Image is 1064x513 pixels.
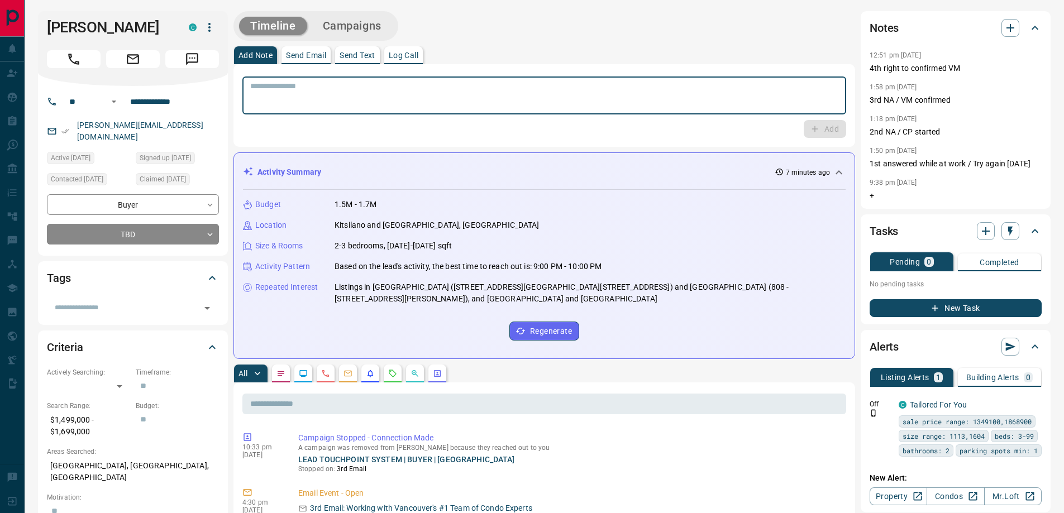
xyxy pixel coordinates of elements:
[870,487,927,505] a: Property
[870,15,1042,41] div: Notes
[870,158,1042,170] p: 1st answered while at work / Try again [DATE]
[903,445,950,456] span: bathrooms: 2
[47,492,219,502] p: Motivation:
[388,369,397,378] svg: Requests
[299,369,308,378] svg: Lead Browsing Activity
[136,367,219,377] p: Timeframe:
[47,367,130,377] p: Actively Searching:
[47,334,219,361] div: Criteria
[255,261,310,272] p: Activity Pattern
[389,51,418,59] p: Log Call
[903,430,985,442] span: size range: 1113,1604
[337,465,366,473] span: 3rd Email
[870,222,898,240] h2: Tasks
[238,51,273,59] p: Add Note
[966,373,1019,381] p: Building Alerts
[881,373,929,381] p: Listing Alerts
[255,199,281,210] p: Budget
[242,443,281,451] p: 10:33 pm
[335,240,452,252] p: 2-3 bedrooms, [DATE]-[DATE] sqft
[136,152,219,167] div: Thu Aug 07 2025
[870,399,892,409] p: Off
[870,276,1042,293] p: No pending tasks
[257,166,321,178] p: Activity Summary
[47,457,219,487] p: [GEOGRAPHIC_DATA], [GEOGRAPHIC_DATA], [GEOGRAPHIC_DATA]
[243,162,846,183] div: Activity Summary7 minutes ago
[47,173,130,189] div: Thu Aug 07 2025
[140,174,186,185] span: Claimed [DATE]
[870,115,917,123] p: 1:18 pm [DATE]
[298,444,842,452] p: A campaign was removed from [PERSON_NAME] because they reached out to you
[870,126,1042,138] p: 2nd NA / CP started
[903,416,1032,427] span: sale price range: 1349100,1868900
[47,152,130,167] div: Wed Aug 13 2025
[870,83,917,91] p: 1:58 pm [DATE]
[366,369,375,378] svg: Listing Alerts
[870,299,1042,317] button: New Task
[77,121,203,141] a: [PERSON_NAME][EMAIL_ADDRESS][DOMAIN_NAME]
[312,17,393,35] button: Campaigns
[870,51,921,59] p: 12:51 pm [DATE]
[51,174,103,185] span: Contacted [DATE]
[165,50,219,68] span: Message
[870,147,917,155] p: 1:50 pm [DATE]
[189,23,197,31] div: condos.ca
[242,498,281,506] p: 4:30 pm
[870,218,1042,244] div: Tasks
[960,445,1038,456] span: parking spots min: 1
[298,464,842,474] p: Stopped on:
[870,472,1042,484] p: New Alert:
[870,190,1042,202] p: +
[47,338,83,356] h2: Criteria
[870,409,877,417] svg: Push Notification Only
[47,224,219,244] div: TBD
[786,167,830,178] p: 7 minutes ago
[47,401,130,411] p: Search Range:
[870,63,1042,74] p: 4th right to confirmed VM
[927,258,931,266] p: 0
[47,411,130,441] p: $1,499,000 - $1,699,000
[276,369,285,378] svg: Notes
[298,455,515,464] a: LEAD TOUCHPOINT SYSTEM | BUYER | [GEOGRAPHIC_DATA]
[509,322,579,341] button: Regenerate
[890,258,920,266] p: Pending
[255,219,287,231] p: Location
[255,240,303,252] p: Size & Rooms
[870,19,899,37] h2: Notes
[984,487,1042,505] a: Mr.Loft
[140,152,191,164] span: Signed up [DATE]
[107,95,121,108] button: Open
[47,50,101,68] span: Call
[286,51,326,59] p: Send Email
[870,338,899,356] h2: Alerts
[106,50,160,68] span: Email
[335,281,846,305] p: Listings in [GEOGRAPHIC_DATA] ([STREET_ADDRESS][GEOGRAPHIC_DATA][STREET_ADDRESS]) and [GEOGRAPHIC...
[411,369,419,378] svg: Opportunities
[239,17,307,35] button: Timeline
[1026,373,1030,381] p: 0
[343,369,352,378] svg: Emails
[47,194,219,215] div: Buyer
[335,219,540,231] p: Kitsilano and [GEOGRAPHIC_DATA], [GEOGRAPHIC_DATA]
[47,447,219,457] p: Areas Searched:
[870,333,1042,360] div: Alerts
[298,487,842,499] p: Email Event - Open
[899,401,906,409] div: condos.ca
[936,373,941,381] p: 1
[927,487,984,505] a: Condos
[242,451,281,459] p: [DATE]
[321,369,330,378] svg: Calls
[870,179,917,186] p: 9:38 pm [DATE]
[980,258,1019,266] p: Completed
[61,127,69,135] svg: Email Verified
[335,199,376,210] p: 1.5M - 1.7M
[51,152,90,164] span: Active [DATE]
[199,300,215,316] button: Open
[340,51,375,59] p: Send Text
[910,400,967,409] a: Tailored For You
[298,432,842,444] p: Campaign Stopped - Connection Made
[255,281,318,293] p: Repeated Interest
[335,261,602,272] p: Based on the lead's activity, the best time to reach out is: 9:00 PM - 10:00 PM
[136,173,219,189] div: Thu Aug 07 2025
[47,18,172,36] h1: [PERSON_NAME]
